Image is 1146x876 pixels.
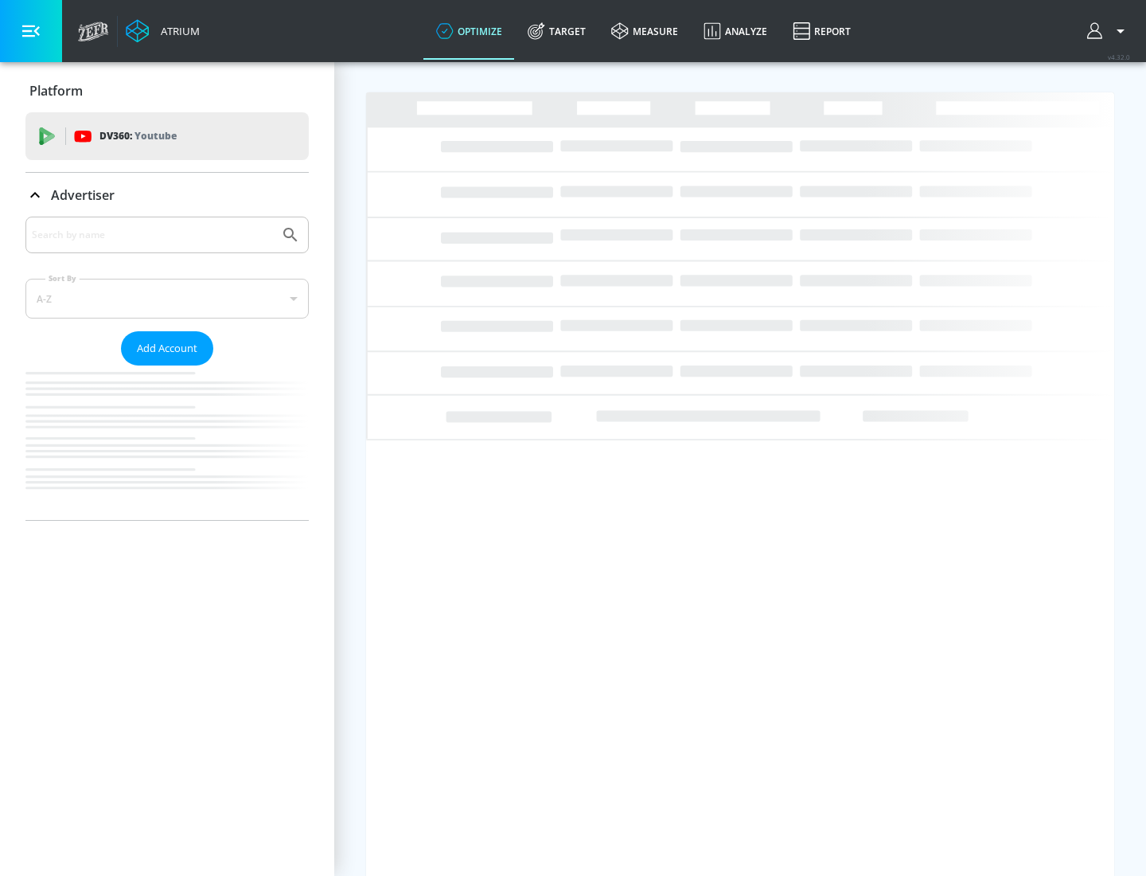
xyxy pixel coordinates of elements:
[51,186,115,204] p: Advertiser
[32,225,273,245] input: Search by name
[25,112,309,160] div: DV360: Youtube
[45,273,80,284] label: Sort By
[515,2,598,60] a: Target
[154,24,200,38] div: Atrium
[25,279,309,319] div: A-Z
[25,217,309,520] div: Advertiser
[25,68,309,113] div: Platform
[121,331,213,366] button: Add Account
[691,2,780,60] a: Analyze
[137,339,197,358] span: Add Account
[99,127,177,145] p: DV360:
[25,366,309,520] nav: list of Advertiser
[25,173,309,217] div: Advertiser
[423,2,515,60] a: optimize
[29,82,83,100] p: Platform
[598,2,691,60] a: measure
[134,127,177,144] p: Youtube
[126,19,200,43] a: Atrium
[1108,53,1130,61] span: v 4.32.0
[780,2,863,60] a: Report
